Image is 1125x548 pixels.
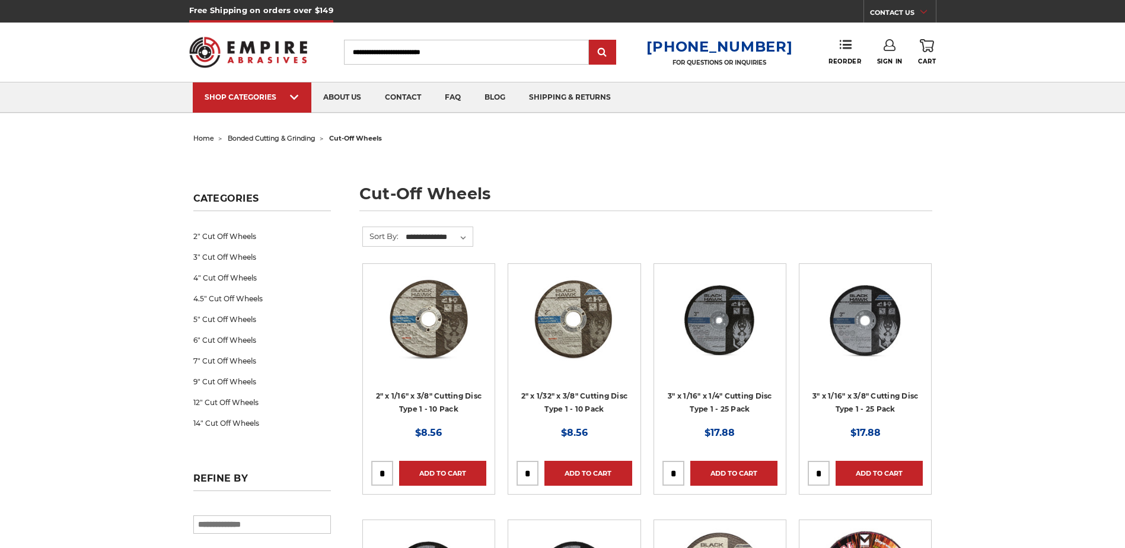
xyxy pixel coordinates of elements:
[591,41,614,65] input: Submit
[836,461,923,486] a: Add to Cart
[404,228,473,246] select: Sort By:
[228,134,315,142] a: bonded cutting & grinding
[473,82,517,113] a: blog
[359,186,932,211] h1: cut-off wheels
[561,427,588,438] span: $8.56
[193,309,331,330] a: 5" Cut Off Wheels
[668,391,772,414] a: 3" x 1/16" x 1/4" Cutting Disc Type 1 - 25 Pack
[193,193,331,211] h5: Categories
[808,272,923,387] a: 3" x 1/16" x 3/8" Cutting Disc
[381,272,476,367] img: 2" x 1/16" x 3/8" Cut Off Wheel
[329,134,382,142] span: cut-off wheels
[870,6,936,23] a: CONTACT US
[363,227,399,245] label: Sort By:
[527,272,622,367] img: 2" x 1/32" x 3/8" Cut Off Wheel
[193,371,331,392] a: 9" Cut Off Wheels
[918,58,936,65] span: Cart
[918,39,936,65] a: Cart
[646,59,792,66] p: FOR QUESTIONS OR INQUIRIES
[193,473,331,491] h5: Refine by
[517,272,632,387] a: 2" x 1/32" x 3/8" Cut Off Wheel
[193,351,331,371] a: 7" Cut Off Wheels
[646,38,792,55] a: [PHONE_NUMBER]
[705,427,735,438] span: $17.88
[193,226,331,247] a: 2" Cut Off Wheels
[205,93,299,101] div: SHOP CATEGORIES
[673,272,767,367] img: 3” x .0625” x 1/4” Die Grinder Cut-Off Wheels by Black Hawk Abrasives
[189,29,308,75] img: Empire Abrasives
[818,272,913,367] img: 3" x 1/16" x 3/8" Cutting Disc
[193,134,214,142] a: home
[828,39,861,65] a: Reorder
[373,82,433,113] a: contact
[415,427,442,438] span: $8.56
[521,391,628,414] a: 2" x 1/32" x 3/8" Cutting Disc Type 1 - 10 Pack
[850,427,881,438] span: $17.88
[399,461,486,486] a: Add to Cart
[193,330,331,351] a: 6" Cut Off Wheels
[193,392,331,413] a: 12" Cut Off Wheels
[193,247,331,267] a: 3" Cut Off Wheels
[371,272,486,387] a: 2" x 1/16" x 3/8" Cut Off Wheel
[877,58,903,65] span: Sign In
[193,413,331,434] a: 14" Cut Off Wheels
[517,82,623,113] a: shipping & returns
[433,82,473,113] a: faq
[690,461,777,486] a: Add to Cart
[311,82,373,113] a: about us
[812,391,919,414] a: 3" x 1/16" x 3/8" Cutting Disc Type 1 - 25 Pack
[193,267,331,288] a: 4" Cut Off Wheels
[662,272,777,387] a: 3” x .0625” x 1/4” Die Grinder Cut-Off Wheels by Black Hawk Abrasives
[193,288,331,309] a: 4.5" Cut Off Wheels
[376,391,482,414] a: 2" x 1/16" x 3/8" Cutting Disc Type 1 - 10 Pack
[544,461,632,486] a: Add to Cart
[828,58,861,65] span: Reorder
